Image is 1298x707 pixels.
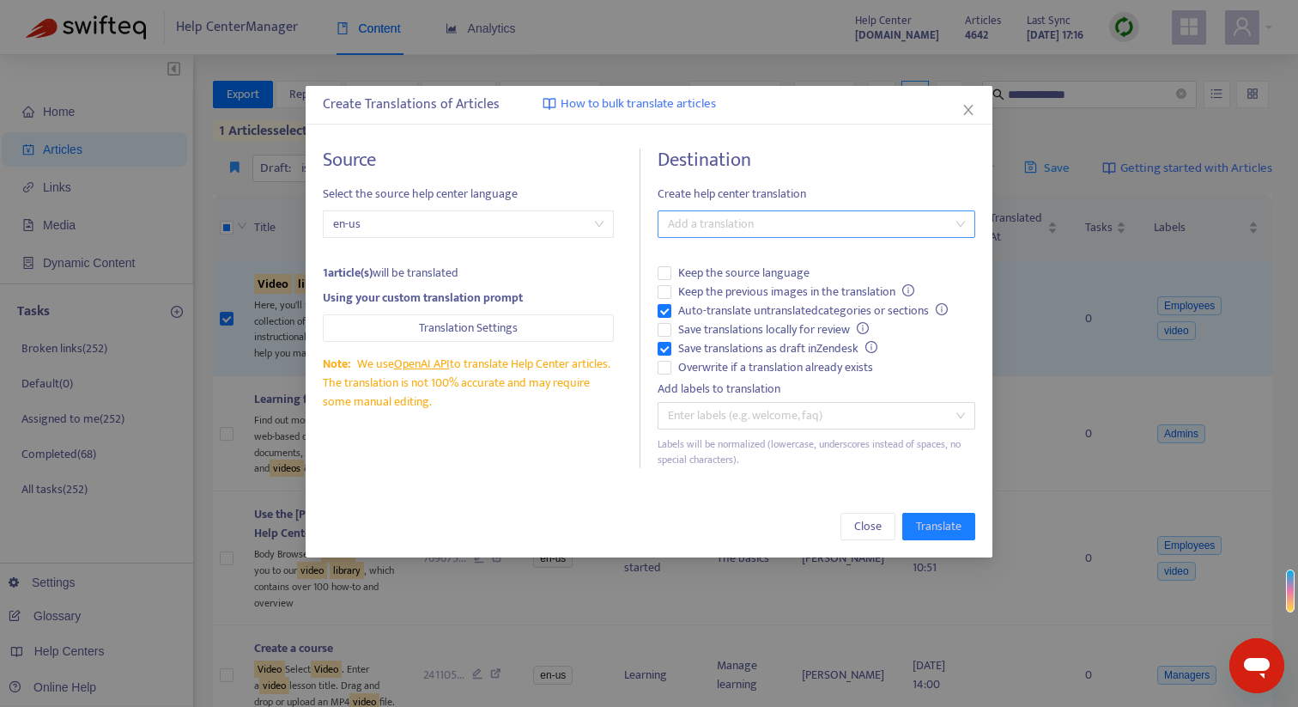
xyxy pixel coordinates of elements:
div: Create Translations of Articles [323,94,975,115]
div: We use to translate Help Center articles. The translation is not 100% accurate and may require so... [323,355,614,411]
button: Translation Settings [323,314,614,342]
h4: Destination [658,149,975,172]
button: Close [959,101,978,119]
span: Keep the previous images in the translation [671,283,921,302]
iframe: Button to launch messaging window [1229,638,1284,693]
button: Translate [902,513,975,540]
h4: Source [323,149,614,172]
span: close [961,103,975,117]
button: Close [840,513,895,540]
span: Save translations as draft in Zendesk [671,339,884,358]
span: Translation Settings [419,319,518,338]
span: info-circle [902,284,914,296]
div: Labels will be normalized (lowercase, underscores instead of spaces, no special characters). [658,436,975,469]
span: en-us [333,211,604,237]
span: info-circle [865,341,877,353]
strong: 1 article(s) [323,263,373,283]
span: Save translations locally for review [671,320,876,339]
span: How to bulk translate articles [561,94,716,114]
div: Add labels to translation [658,380,975,399]
div: Using your custom translation prompt [323,289,614,308]
span: info-circle [936,303,948,315]
div: will be translated [323,264,614,283]
a: OpenAI API [394,354,450,374]
span: Close [854,517,882,536]
a: How to bulk translate articles [543,94,716,114]
span: Create help center translation [658,185,975,204]
img: image-link [543,97,556,111]
span: Overwrite if a translation already exists [671,358,880,377]
span: Auto-translate untranslated categories or sections [671,302,955,320]
span: Note: [323,354,350,374]
span: Keep the source language [671,264,816,283]
span: info-circle [857,322,869,334]
span: Select the source help center language [323,185,614,204]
